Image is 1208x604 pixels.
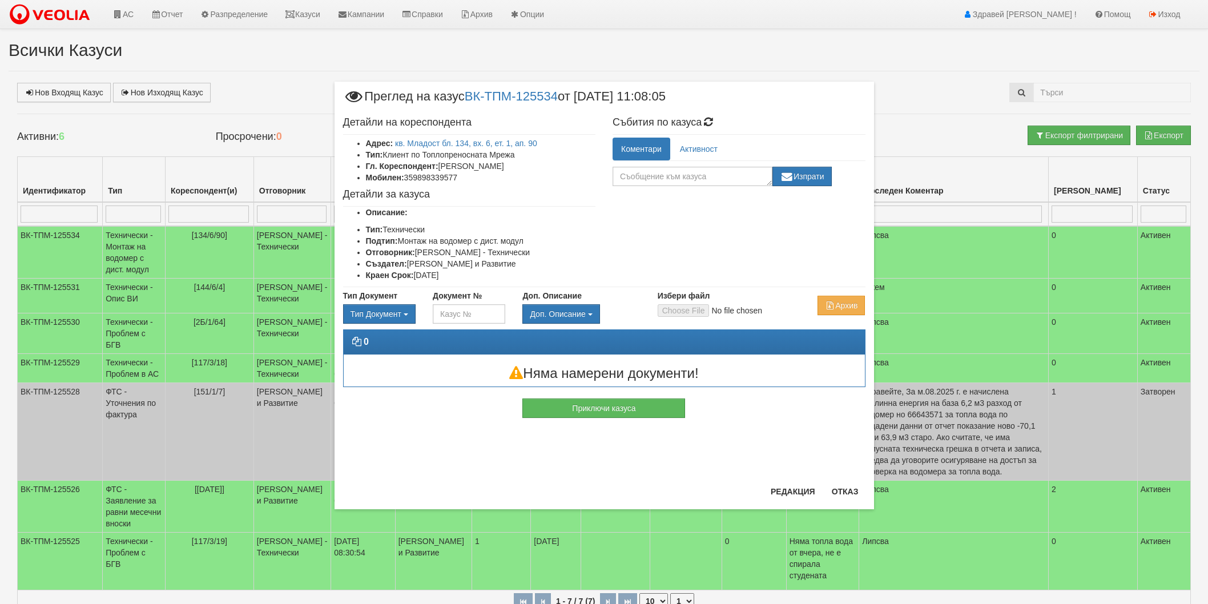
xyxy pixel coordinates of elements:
[366,248,415,257] b: Отговорник:
[366,149,596,160] li: Клиент по Топлопреносната Мрежа
[366,139,393,148] b: Адрес:
[522,304,599,324] button: Доп. Описание
[530,309,585,319] span: Доп. Описание
[366,271,414,280] b: Краен Срок:
[818,296,865,315] button: Архив
[764,482,822,501] button: Редакция
[364,337,369,347] strong: 0
[344,366,865,381] h3: Няма намерени документи!
[613,138,670,160] a: Коментари
[366,160,596,172] li: [PERSON_NAME]
[351,309,401,319] span: Тип Документ
[671,138,726,160] a: Активност
[366,236,398,245] b: Подтип:
[343,189,596,200] h4: Детайли за казуса
[613,117,865,128] h4: Събития по казуса
[658,290,710,301] label: Избери файл
[366,247,596,258] li: [PERSON_NAME] - Технически
[366,208,408,217] b: Описание:
[366,150,383,159] b: Тип:
[343,304,416,324] button: Тип Документ
[366,173,404,182] b: Мобилен:
[522,304,640,324] div: Двоен клик, за изчистване на избраната стойност.
[366,172,596,183] li: 359898339577
[366,269,596,281] li: [DATE]
[343,117,596,128] h4: Детайли на кореспондента
[366,162,438,171] b: Гл. Кореспондент:
[366,225,383,234] b: Тип:
[522,398,685,418] button: Приключи казуса
[522,290,581,301] label: Доп. Описание
[343,304,416,324] div: Двоен клик, за изчистване на избраната стойност.
[366,235,596,247] li: Монтаж на водомер с дист. модул
[366,258,596,269] li: [PERSON_NAME] и Развитие
[343,90,666,111] span: Преглед на казус от [DATE] 11:08:05
[465,89,558,103] a: ВК-ТПМ-125534
[825,482,865,501] button: Отказ
[366,259,407,268] b: Създател:
[433,290,482,301] label: Документ №
[395,139,537,148] a: кв. Младост бл. 134, вх. 6, ет. 1, ап. 90
[343,290,398,301] label: Тип Документ
[366,224,596,235] li: Технически
[772,167,832,186] button: Изпрати
[433,304,505,324] input: Казус №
